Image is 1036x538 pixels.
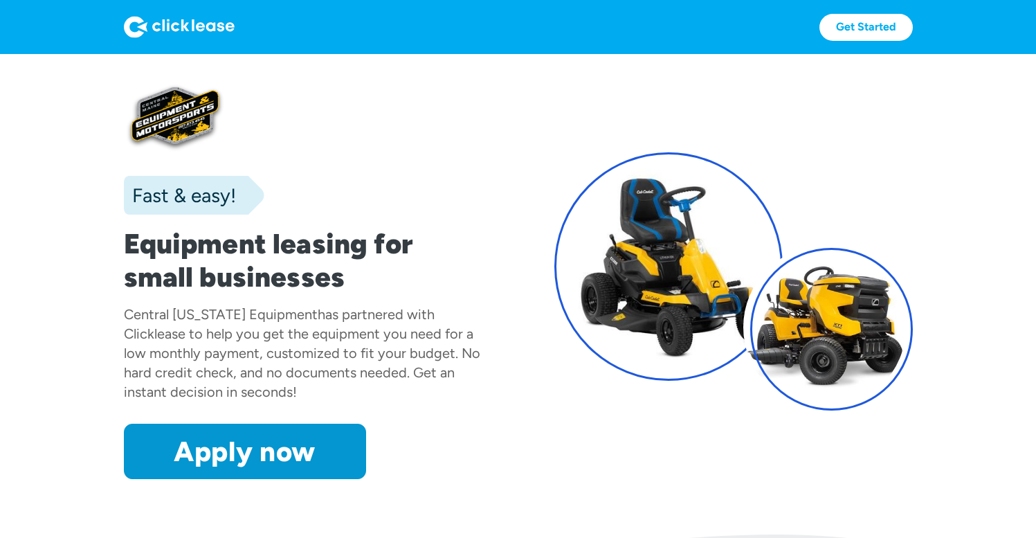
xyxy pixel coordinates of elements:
[124,227,482,294] h1: Equipment leasing for small businesses
[124,306,318,323] div: Central [US_STATE] Equipment
[124,306,480,400] div: has partnered with Clicklease to help you get the equipment you need for a low monthly payment, c...
[819,14,913,41] a: Get Started
[124,16,235,38] img: Logo
[124,424,366,479] a: Apply now
[124,181,236,209] div: Fast & easy!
